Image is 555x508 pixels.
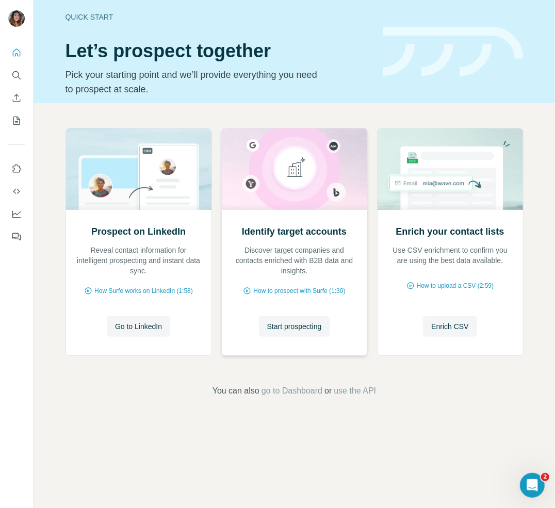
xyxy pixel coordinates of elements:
button: Use Surfe API [8,182,25,201]
span: Go to LinkedIn [115,321,162,332]
button: use the API [334,385,376,397]
p: Pick your starting point and we’ll provide everything you need to prospect at scale. [66,68,324,96]
img: banner [383,27,524,77]
h2: Enrich your contact lists [396,224,504,239]
button: Search [8,66,25,85]
span: How to prospect with Surfe (1:30) [253,286,345,296]
button: My lists [8,111,25,130]
span: Enrich CSV [431,321,468,332]
span: Start prospecting [267,321,322,332]
iframe: Intercom live chat [520,473,545,498]
span: or [324,385,332,397]
img: Enrich your contact lists [377,128,524,210]
h1: Let’s prospect together [66,41,370,61]
h2: Identify target accounts [242,224,347,239]
h2: Prospect on LinkedIn [91,224,186,239]
button: Feedback [8,227,25,246]
span: How Surfe works on LinkedIn (1:58) [94,286,193,296]
button: Quick start [8,43,25,62]
button: Start prospecting [259,316,330,337]
p: Reveal contact information for intelligent prospecting and instant data sync. [76,245,201,276]
span: You can also [213,385,259,397]
button: Enrich CSV [423,316,477,337]
img: Avatar [8,10,25,27]
p: Discover target companies and contacts enriched with B2B data and insights. [232,245,357,276]
button: Dashboard [8,205,25,223]
p: Use CSV enrichment to confirm you are using the best data available. [388,245,513,266]
span: How to upload a CSV (2:59) [417,281,494,290]
button: Go to LinkedIn [107,316,170,337]
img: Prospect on LinkedIn [66,128,212,210]
button: Enrich CSV [8,89,25,107]
button: go to Dashboard [262,385,322,397]
div: Quick start [66,12,370,22]
button: Use Surfe on LinkedIn [8,159,25,178]
img: Identify target accounts [221,128,368,210]
span: 2 [541,473,549,481]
